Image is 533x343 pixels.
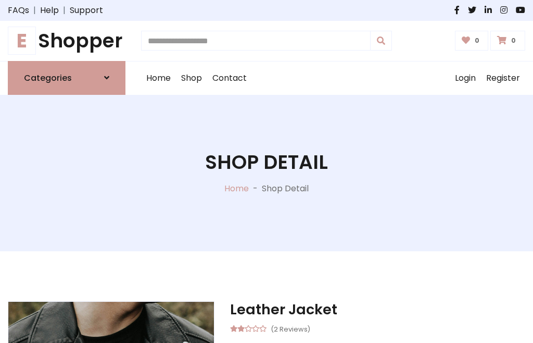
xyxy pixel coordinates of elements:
[8,29,125,53] a: EShopper
[59,4,70,17] span: |
[472,36,482,45] span: 0
[40,4,59,17] a: Help
[509,36,518,45] span: 0
[70,4,103,17] a: Support
[230,301,525,318] h3: Leather Jacket
[262,182,309,195] p: Shop Detail
[207,62,252,95] a: Contact
[8,4,29,17] a: FAQs
[141,62,176,95] a: Home
[176,62,207,95] a: Shop
[450,62,481,95] a: Login
[455,31,489,51] a: 0
[490,31,525,51] a: 0
[8,61,125,95] a: Categories
[271,322,310,335] small: (2 Reviews)
[224,182,249,194] a: Home
[249,182,262,195] p: -
[29,4,40,17] span: |
[481,62,525,95] a: Register
[205,151,328,174] h1: Shop Detail
[8,29,125,53] h1: Shopper
[8,27,36,55] span: E
[24,73,72,83] h6: Categories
